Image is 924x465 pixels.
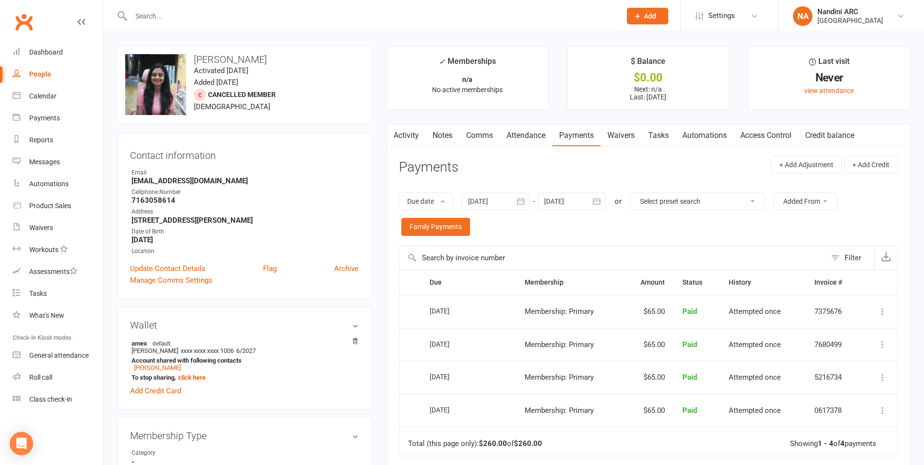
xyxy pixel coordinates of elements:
[601,124,641,147] a: Waivers
[13,63,103,85] a: People
[13,41,103,63] a: Dashboard
[682,307,697,316] span: Paid
[132,448,212,458] div: Category
[720,270,806,295] th: History
[132,168,358,177] div: Email
[806,270,861,295] th: Invoice #
[132,357,354,364] strong: Account shared with following contacts
[806,361,861,394] td: 5216734
[514,439,542,448] strong: $260.00
[622,328,674,361] td: $65.00
[399,193,453,210] button: Due date
[421,270,515,295] th: Due
[426,124,459,147] a: Notes
[132,216,358,225] strong: [STREET_ADDRESS][PERSON_NAME]
[29,246,58,253] div: Workouts
[132,188,358,197] div: Cellphone Number
[576,85,720,101] p: Next: n/a Last: [DATE]
[399,246,826,270] input: Search by invoice number
[13,367,103,388] a: Roll call
[130,263,206,274] a: Update Contact Details
[525,373,594,382] span: Membership: Primary
[516,270,622,295] th: Membership
[790,440,876,448] div: Showing of payments
[29,395,72,403] div: Class check-in
[622,295,674,328] td: $65.00
[29,290,47,297] div: Tasks
[817,7,883,16] div: Nandini ARC
[29,158,60,166] div: Messages
[132,176,358,185] strong: [EMAIL_ADDRESS][DOMAIN_NAME]
[430,303,474,318] div: [DATE]
[798,124,861,147] a: Credit balance
[125,54,363,65] h3: [PERSON_NAME]
[401,218,470,235] a: Family Payments
[674,270,720,295] th: Status
[13,305,103,327] a: What's New
[194,66,248,75] time: Activated [DATE]
[29,136,53,144] div: Reports
[525,340,594,349] span: Membership: Primary
[627,8,668,24] button: Add
[844,156,898,174] button: + Add Credit
[631,55,665,73] div: $ Balance
[729,307,781,316] span: Attempted once
[806,328,861,361] td: 7680499
[130,146,358,161] h3: Contact information
[13,107,103,129] a: Payments
[622,270,674,295] th: Amount
[826,246,874,270] button: Filter
[130,274,212,286] a: Manage Comms Settings
[771,156,842,174] button: + Add Adjustment
[432,86,503,94] span: No active memberships
[29,180,69,188] div: Automations
[132,374,354,381] strong: To stop sharing,
[125,54,186,115] img: image1742339467.png
[132,235,358,244] strong: [DATE]
[729,340,781,349] span: Attempted once
[13,195,103,217] a: Product Sales
[806,295,861,328] td: 7375676
[439,55,496,73] div: Memberships
[29,224,53,232] div: Waivers
[793,6,812,26] div: NA
[817,16,883,25] div: [GEOGRAPHIC_DATA]
[13,85,103,107] a: Calendar
[804,87,854,95] a: view attendance
[29,70,51,78] div: People
[622,361,674,394] td: $65.00
[682,340,697,349] span: Paid
[13,129,103,151] a: Reports
[708,5,735,27] span: Settings
[334,263,358,274] a: Archive
[194,78,238,87] time: Added [DATE]
[13,388,103,410] a: Class kiosk mode
[13,151,103,173] a: Messages
[132,247,358,256] div: Location
[462,76,472,83] strong: n/a
[194,102,270,111] span: [DEMOGRAPHIC_DATA]
[132,227,358,236] div: Date of Birth
[729,406,781,415] span: Attempted once
[500,124,552,147] a: Attendance
[525,406,594,415] span: Membership: Primary
[178,374,206,381] a: click here
[236,347,256,354] span: 6/2027
[682,406,697,415] span: Paid
[181,347,234,354] span: xxxx xxxx xxxx 1006
[676,124,734,147] a: Automations
[757,73,901,83] div: Never
[479,439,507,448] strong: $260.00
[622,394,674,427] td: $65.00
[525,307,594,316] span: Membership: Primary
[130,385,181,397] a: Add Credit Card
[552,124,601,147] a: Payments
[430,402,474,417] div: [DATE]
[29,311,64,319] div: What's New
[208,91,276,98] span: Cancelled member
[29,351,89,359] div: General attendance
[845,252,861,264] div: Filter
[130,320,358,330] h3: Wallet
[408,440,542,448] div: Total (this page only): of
[459,124,500,147] a: Comms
